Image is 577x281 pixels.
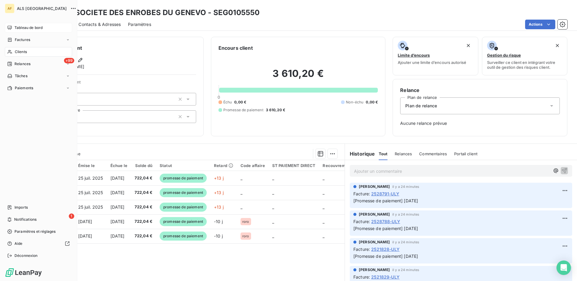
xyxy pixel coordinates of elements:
[15,37,30,43] span: Factures
[525,20,555,29] button: Actions
[272,190,274,195] span: _
[323,219,324,224] span: _
[346,99,363,105] span: Non-échu
[5,239,72,248] a: Aide
[37,44,196,52] h6: Informations client
[135,219,152,225] span: 722,04 €
[160,217,207,226] span: promesse de paiement
[135,175,152,181] span: 722,04 €
[110,190,125,195] span: [DATE]
[359,239,390,245] span: [PERSON_NAME]
[379,151,388,156] span: Tout
[78,233,92,238] span: [DATE]
[366,99,378,105] span: 0,00 €
[135,190,152,196] span: 722,04 €
[49,80,196,88] span: Propriétés Client
[128,21,151,27] span: Paramètres
[400,120,560,126] span: Aucune relance prévue
[371,191,399,197] span: 2528791-ULY
[214,233,223,238] span: -10 j
[160,188,207,197] span: promesse de paiement
[272,175,274,181] span: _
[241,175,242,181] span: _
[272,204,274,210] span: _
[78,190,103,195] span: 25 juil. 2025
[419,151,447,156] span: Commentaires
[78,219,92,224] span: [DATE]
[556,260,571,275] div: Open Intercom Messenger
[405,103,437,109] span: Plan de relance
[160,203,207,212] span: promesse de paiement
[323,163,368,168] div: Recouvrement Déclaré
[398,53,430,58] span: Limite d’encours
[393,37,478,75] button: Limite d’encoursAjouter une limite d’encours autorisé
[359,212,390,217] span: [PERSON_NAME]
[110,219,125,224] span: [DATE]
[78,21,121,27] span: Contacts & Adresses
[14,25,43,30] span: Tableau de bord
[392,240,419,244] span: il y a 24 minutes
[392,185,419,188] span: il y a 24 minutes
[392,268,419,272] span: il y a 24 minutes
[395,151,412,156] span: Relances
[242,234,249,238] span: roro
[353,274,370,280] span: Facture :
[353,218,370,225] span: Facture :
[353,191,370,197] span: Facture :
[323,233,324,238] span: _
[17,6,67,11] span: ALS [GEOGRAPHIC_DATA]
[266,107,285,113] span: 3 610,20 €
[214,190,224,195] span: +13 j
[214,175,224,181] span: +13 j
[345,150,375,157] h6: Historique
[323,190,324,195] span: _
[69,213,74,219] span: 1
[14,229,56,234] span: Paramètres et réglages
[160,232,207,241] span: promesse de paiement
[272,163,316,168] div: ST PAIEMENT DIRECT
[223,107,263,113] span: Promesse de paiement
[272,233,274,238] span: _
[371,218,400,225] span: 2528788-ULY
[454,151,477,156] span: Portail client
[323,175,324,181] span: _
[359,267,390,273] span: [PERSON_NAME]
[323,204,324,210] span: _
[78,204,103,210] span: 25 juil. 2025
[241,204,242,210] span: _
[15,49,27,55] span: Clients
[272,219,274,224] span: _
[14,205,28,210] span: Imports
[160,174,207,183] span: promesse de paiement
[14,241,23,246] span: Aide
[400,87,560,94] h6: Relance
[353,198,418,203] span: [Promesse de paiement] [DATE]
[353,226,418,231] span: [Promesse de paiement] [DATE]
[218,68,378,86] h2: 3 610,20 €
[392,213,419,216] span: il y a 24 minutes
[110,175,125,181] span: [DATE]
[218,95,220,99] span: 0
[353,254,418,259] span: [Promesse de paiement] [DATE]
[5,4,14,13] div: AF
[110,233,125,238] span: [DATE]
[14,217,37,222] span: Notifications
[487,60,562,70] span: Surveiller ce client en intégrant votre outil de gestion des risques client.
[371,246,400,252] span: 2521828-ULY
[214,204,224,210] span: +13 j
[487,53,521,58] span: Gestion du risque
[14,253,38,258] span: Déconnexion
[78,175,103,181] span: 25 juil. 2025
[135,204,152,210] span: 722,04 €
[110,163,127,168] div: Échue le
[482,37,567,75] button: Gestion du risqueSurveiller ce client en intégrant votre outil de gestion des risques client.
[110,204,125,210] span: [DATE]
[53,7,260,18] h3: SEG - SOCIETE DES ENROBES DU GENEVO - SEG0105550
[135,163,152,168] div: Solde dû
[242,220,249,223] span: roro
[398,60,466,65] span: Ajouter une limite d’encours autorisé
[234,99,246,105] span: 0,00 €
[241,163,265,168] div: Code affaire
[15,73,27,79] span: Tâches
[14,61,30,67] span: Relances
